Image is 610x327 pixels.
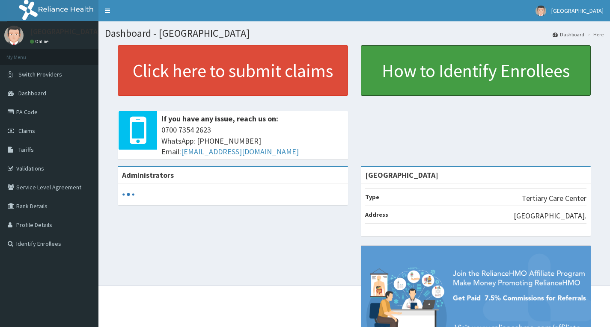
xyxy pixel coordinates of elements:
[161,124,344,157] span: 0700 7354 2623 WhatsApp: [PHONE_NUMBER] Email:
[553,31,584,38] a: Dashboard
[161,114,278,124] b: If you have any issue, reach us on:
[522,193,586,204] p: Tertiary Care Center
[181,147,299,156] a: [EMAIL_ADDRESS][DOMAIN_NAME]
[122,188,135,201] svg: audio-loading
[30,38,51,44] a: Online
[514,210,586,221] p: [GEOGRAPHIC_DATA].
[122,170,174,180] b: Administrators
[118,45,348,96] a: Click here to submit claims
[365,211,388,218] b: Address
[18,89,46,97] span: Dashboard
[105,28,604,39] h1: Dashboard - [GEOGRAPHIC_DATA]
[536,6,546,16] img: User Image
[365,170,438,180] strong: [GEOGRAPHIC_DATA]
[4,26,24,45] img: User Image
[361,45,591,96] a: How to Identify Enrollees
[551,7,604,15] span: [GEOGRAPHIC_DATA]
[18,146,34,153] span: Tariffs
[365,193,379,201] b: Type
[585,31,604,38] li: Here
[18,71,62,78] span: Switch Providers
[18,127,35,135] span: Claims
[30,28,101,35] p: [GEOGRAPHIC_DATA]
